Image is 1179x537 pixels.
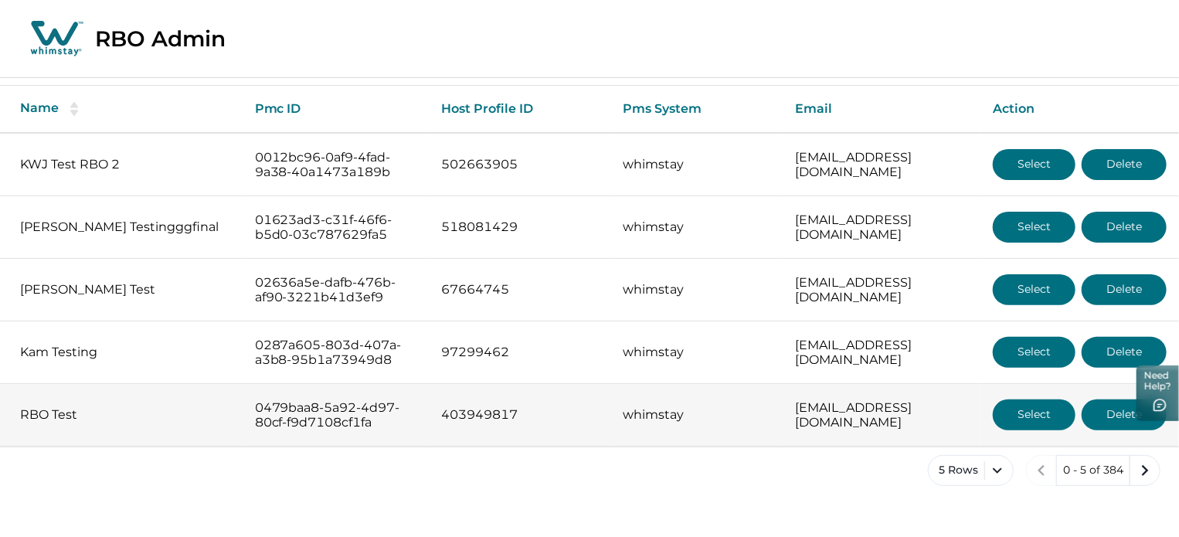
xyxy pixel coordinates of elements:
[429,86,610,133] th: Host Profile ID
[1063,463,1123,478] p: 0 - 5 of 384
[993,399,1075,430] button: Select
[441,407,598,423] p: 403949817
[59,101,90,117] button: sorting
[255,212,417,243] p: 01623ad3-c31f-46f6-b5d0-03c787629fa5
[1082,337,1167,368] button: Delete
[1082,399,1167,430] button: Delete
[20,407,230,423] p: RBO Test
[1082,149,1167,180] button: Delete
[795,275,968,305] p: [EMAIL_ADDRESS][DOMAIN_NAME]
[95,25,226,52] p: RBO Admin
[928,455,1014,486] button: 5 Rows
[1056,455,1130,486] button: 0 - 5 of 384
[993,337,1075,368] button: Select
[623,407,770,423] p: whimstay
[993,274,1075,305] button: Select
[441,345,598,360] p: 97299462
[610,86,783,133] th: Pms System
[795,150,968,180] p: [EMAIL_ADDRESS][DOMAIN_NAME]
[20,345,230,360] p: Kam Testing
[441,219,598,235] p: 518081429
[441,157,598,172] p: 502663905
[1130,455,1160,486] button: next page
[441,282,598,297] p: 67664745
[783,86,980,133] th: Email
[993,212,1075,243] button: Select
[255,150,417,180] p: 0012bc96-0af9-4fad-9a38-40a1473a189b
[1082,274,1167,305] button: Delete
[255,400,417,430] p: 0479baa8-5a92-4d97-80cf-f9d7108cf1fa
[1082,212,1167,243] button: Delete
[20,219,230,235] p: [PERSON_NAME] Testingggfinal
[980,86,1179,133] th: Action
[623,345,770,360] p: whimstay
[623,157,770,172] p: whimstay
[623,282,770,297] p: whimstay
[255,338,417,368] p: 0287a605-803d-407a-a3b8-95b1a73949d8
[255,275,417,305] p: 02636a5e-dafb-476b-af90-3221b41d3ef9
[795,338,968,368] p: [EMAIL_ADDRESS][DOMAIN_NAME]
[1026,455,1057,486] button: previous page
[20,157,230,172] p: KWJ Test RBO 2
[795,212,968,243] p: [EMAIL_ADDRESS][DOMAIN_NAME]
[20,282,230,297] p: [PERSON_NAME] Test
[623,219,770,235] p: whimstay
[243,86,430,133] th: Pmc ID
[795,400,968,430] p: [EMAIL_ADDRESS][DOMAIN_NAME]
[993,149,1075,180] button: Select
